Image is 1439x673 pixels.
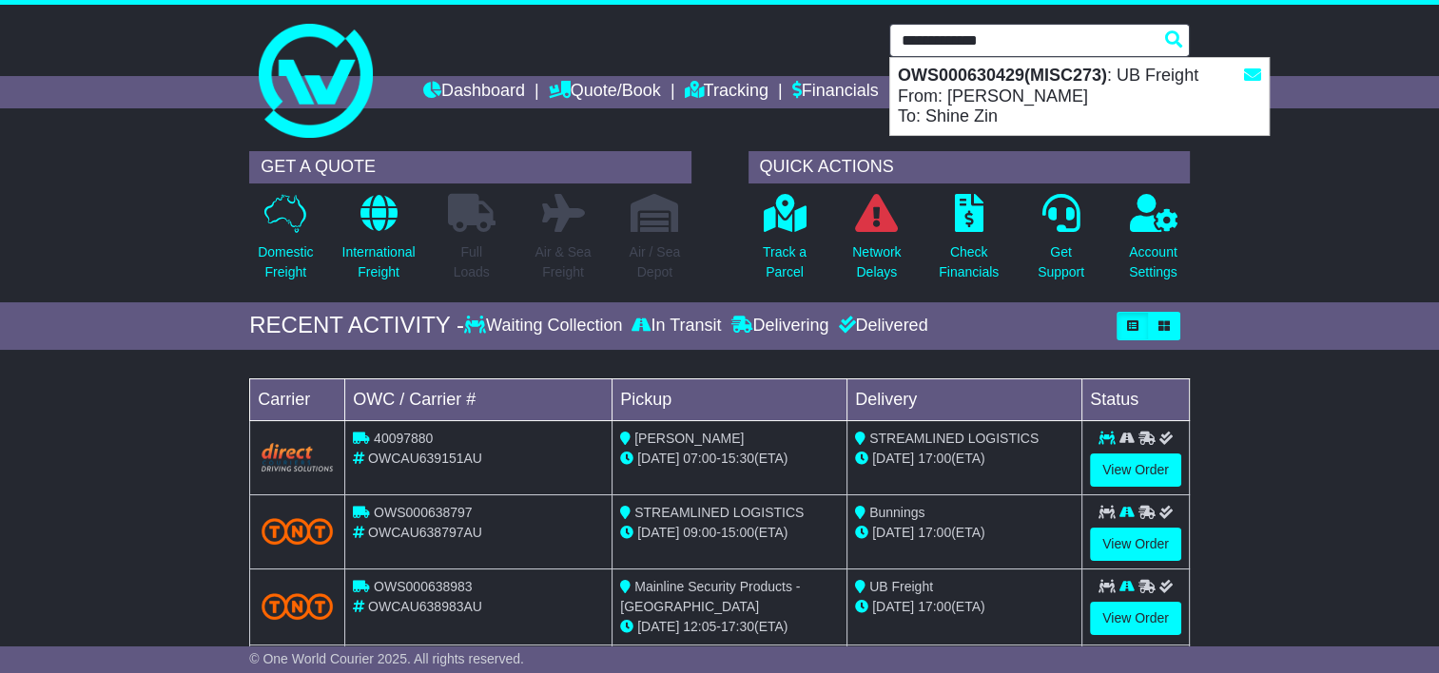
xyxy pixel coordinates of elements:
div: (ETA) [855,449,1074,469]
a: GetSupport [1037,193,1085,293]
td: OWC / Carrier # [345,378,613,420]
div: In Transit [627,316,726,336]
td: Delivery [847,378,1082,420]
a: DomesticFreight [257,193,314,293]
div: - (ETA) [620,449,839,469]
div: Delivering [726,316,833,336]
a: NetworkDelays [851,193,902,293]
p: Full Loads [448,242,496,282]
a: View Order [1090,602,1181,635]
td: Status [1082,378,1190,420]
span: OWS000638983 [374,579,473,594]
p: Air / Sea Depot [629,242,680,282]
span: STREAMLINED LOGISTICS [634,505,804,520]
span: [DATE] [872,599,914,614]
div: - (ETA) [620,523,839,543]
p: Track a Parcel [763,242,807,282]
a: Quote/Book [549,76,661,108]
td: Carrier [250,378,345,420]
a: Dashboard [423,76,525,108]
div: Waiting Collection [464,316,627,336]
div: RECENT ACTIVITY - [249,312,464,339]
td: Pickup [613,378,847,420]
div: Delivered [833,316,927,336]
img: TNT_Domestic.png [262,593,333,619]
span: 15:00 [721,525,754,540]
p: Account Settings [1129,242,1177,282]
img: Direct.png [262,443,333,471]
span: 15:30 [721,451,754,466]
div: : UB Freight From: [PERSON_NAME] To: Shine Zin [890,58,1269,135]
span: [DATE] [872,451,914,466]
span: [DATE] [872,525,914,540]
a: AccountSettings [1128,193,1178,293]
span: 40097880 [374,431,433,446]
p: Domestic Freight [258,242,313,282]
span: 09:00 [683,525,716,540]
span: [PERSON_NAME] [634,431,744,446]
span: UB Freight [869,579,933,594]
span: 17:00 [918,599,951,614]
span: 17:00 [918,525,951,540]
a: Financials [792,76,879,108]
strong: OWS000630429(MISC273) [898,66,1107,85]
span: OWCAU638983AU [368,599,482,614]
p: International Freight [341,242,415,282]
div: QUICK ACTIONS [749,151,1190,183]
a: CheckFinancials [938,193,1000,293]
img: TNT_Domestic.png [262,518,333,544]
p: Get Support [1038,242,1084,282]
div: (ETA) [855,523,1074,543]
div: GET A QUOTE [249,151,690,183]
a: View Order [1090,528,1181,561]
span: Bunnings [869,505,924,520]
a: Tracking [684,76,768,108]
span: [DATE] [637,619,679,634]
a: Track aParcel [762,193,807,293]
span: Mainline Security Products - [GEOGRAPHIC_DATA] [620,579,800,614]
p: Check Financials [939,242,999,282]
div: (ETA) [855,597,1074,617]
span: 07:00 [683,451,716,466]
span: STREAMLINED LOGISTICS [869,431,1039,446]
span: [DATE] [637,451,679,466]
span: 17:30 [721,619,754,634]
span: OWCAU638797AU [368,525,482,540]
span: 17:00 [918,451,951,466]
p: Air & Sea Freight [535,242,591,282]
span: 12:05 [683,619,716,634]
a: InternationalFreight [340,193,416,293]
p: Network Delays [852,242,901,282]
a: View Order [1090,453,1181,487]
span: OWCAU639151AU [368,451,482,466]
span: [DATE] [637,525,679,540]
span: OWS000638797 [374,505,473,520]
div: - (ETA) [620,617,839,637]
span: © One World Courier 2025. All rights reserved. [249,651,524,666]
